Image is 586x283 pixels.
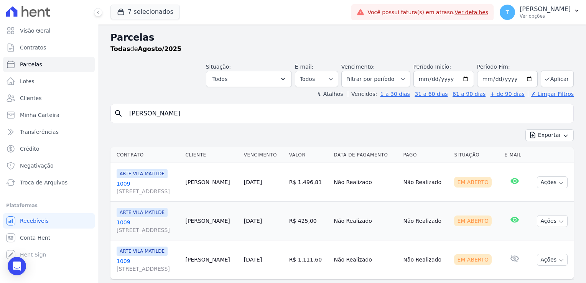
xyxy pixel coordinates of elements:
[451,147,501,163] th: Situação
[8,257,26,275] div: Open Intercom Messenger
[138,45,181,53] strong: Agosto/2025
[454,177,492,188] div: Em Aberto
[331,163,400,202] td: Não Realizado
[117,226,179,234] span: [STREET_ADDRESS]
[20,179,67,186] span: Troca de Arquivos
[110,44,181,54] p: de
[413,64,451,70] label: Período Inicío:
[454,254,492,265] div: Em Aberto
[400,202,451,240] td: Não Realizado
[110,147,182,163] th: Contrato
[537,254,568,266] button: Ações
[206,71,292,87] button: Todos
[3,90,95,106] a: Clientes
[3,124,95,140] a: Transferências
[182,163,240,202] td: [PERSON_NAME]
[3,213,95,229] a: Recebíveis
[348,91,377,97] label: Vencidos:
[506,10,509,15] span: T
[3,40,95,55] a: Contratos
[453,91,486,97] a: 61 a 90 dias
[244,179,262,185] a: [DATE]
[454,216,492,226] div: Em Aberto
[241,147,286,163] th: Vencimento
[317,91,343,97] label: ↯ Atalhos
[182,202,240,240] td: [PERSON_NAME]
[206,64,231,70] label: Situação:
[117,247,168,256] span: ARTE VILA MATILDE
[110,5,180,19] button: 7 selecionados
[110,31,574,44] h2: Parcelas
[380,91,410,97] a: 1 a 30 dias
[3,107,95,123] a: Minha Carteira
[20,128,59,136] span: Transferências
[3,230,95,245] a: Conta Hent
[20,162,54,169] span: Negativação
[20,94,41,102] span: Clientes
[3,57,95,72] a: Parcelas
[537,215,568,227] button: Ações
[3,175,95,190] a: Troca de Arquivos
[367,8,488,16] span: Você possui fatura(s) em atraso.
[537,176,568,188] button: Ações
[20,27,51,35] span: Visão Geral
[295,64,314,70] label: E-mail:
[494,2,586,23] button: T [PERSON_NAME] Ver opções
[117,188,179,195] span: [STREET_ADDRESS]
[400,240,451,279] td: Não Realizado
[20,77,35,85] span: Lotes
[182,147,240,163] th: Cliente
[117,208,168,217] span: ARTE VILA MATILDE
[3,158,95,173] a: Negativação
[491,91,525,97] a: + de 90 dias
[331,202,400,240] td: Não Realizado
[520,5,571,13] p: [PERSON_NAME]
[286,240,331,279] td: R$ 1.111,60
[331,240,400,279] td: Não Realizado
[182,240,240,279] td: [PERSON_NAME]
[415,91,448,97] a: 31 a 60 dias
[117,219,179,234] a: 1009[STREET_ADDRESS]
[20,61,42,68] span: Parcelas
[331,147,400,163] th: Data de Pagamento
[286,147,331,163] th: Valor
[117,180,179,195] a: 1009[STREET_ADDRESS]
[110,45,130,53] strong: Todas
[525,129,574,141] button: Exportar
[3,141,95,156] a: Crédito
[400,163,451,202] td: Não Realizado
[244,218,262,224] a: [DATE]
[528,91,574,97] a: ✗ Limpar Filtros
[20,145,40,153] span: Crédito
[244,257,262,263] a: [DATE]
[114,109,123,118] i: search
[3,23,95,38] a: Visão Geral
[117,169,168,178] span: ARTE VILA MATILDE
[6,201,92,210] div: Plataformas
[341,64,375,70] label: Vencimento:
[477,63,538,71] label: Período Fim:
[125,106,570,121] input: Buscar por nome do lote ou do cliente
[501,147,528,163] th: E-mail
[3,74,95,89] a: Lotes
[520,13,571,19] p: Ver opções
[20,234,50,242] span: Conta Hent
[20,44,46,51] span: Contratos
[20,111,59,119] span: Minha Carteira
[286,163,331,202] td: R$ 1.496,81
[541,71,574,87] button: Aplicar
[455,9,489,15] a: Ver detalhes
[400,147,451,163] th: Pago
[117,265,179,273] span: [STREET_ADDRESS]
[20,217,49,225] span: Recebíveis
[212,74,227,84] span: Todos
[286,202,331,240] td: R$ 425,00
[117,257,179,273] a: 1009[STREET_ADDRESS]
